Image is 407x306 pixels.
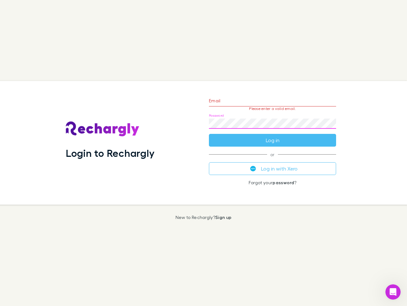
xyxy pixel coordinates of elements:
[176,215,232,220] p: New to Rechargly?
[209,134,336,147] button: Log in
[209,106,336,111] p: Please enter a valid email.
[209,113,224,118] label: Password
[209,180,336,185] p: Forgot your ?
[215,215,231,220] a: Sign up
[250,166,256,171] img: Xero's logo
[66,147,155,159] h1: Login to Rechargly
[272,180,294,185] a: password
[66,121,140,137] img: Rechargly's Logo
[385,284,401,300] iframe: Intercom live chat
[209,162,336,175] button: Log in with Xero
